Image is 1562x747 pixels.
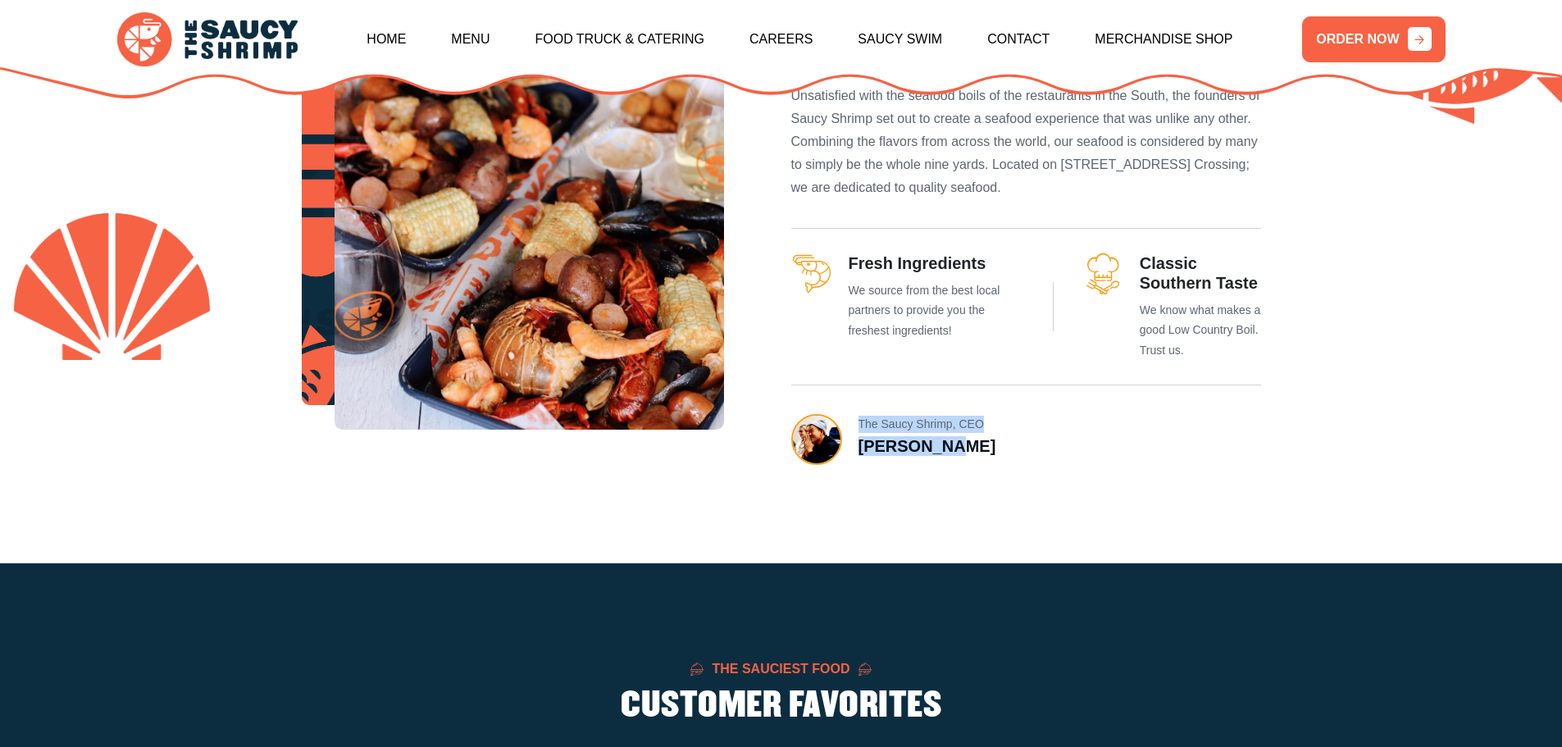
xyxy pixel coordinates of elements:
[858,436,996,456] h3: [PERSON_NAME]
[621,686,941,726] h2: CUSTOMER FAVORITES
[451,4,490,75] a: Menu
[858,416,984,433] span: The Saucy Shrimp, CEO
[749,4,813,75] a: Careers
[335,30,724,430] img: Image
[858,4,942,75] a: Saucy Swim
[535,4,704,75] a: Food Truck & Catering
[791,84,1261,199] p: Unsatisfied with the seafood boils of the restaurants in the South, the founders of Saucy Shrimp ...
[1302,16,1445,62] a: ORDER NOW
[849,253,1025,273] h3: Fresh Ingredients
[1140,253,1261,293] h3: Classic Southern Taste
[849,280,1025,341] p: We source from the best local partners to provide you the freshest ingredients!
[117,12,298,67] img: logo
[367,4,406,75] a: Home
[302,6,605,405] img: Image
[793,416,840,463] img: Author Image
[987,4,1050,75] a: Contact
[1095,4,1232,75] a: Merchandise Shop
[712,663,849,676] span: The Sauciest Food
[1140,300,1261,361] p: We know what makes a good Low Country Boil. Trust us.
